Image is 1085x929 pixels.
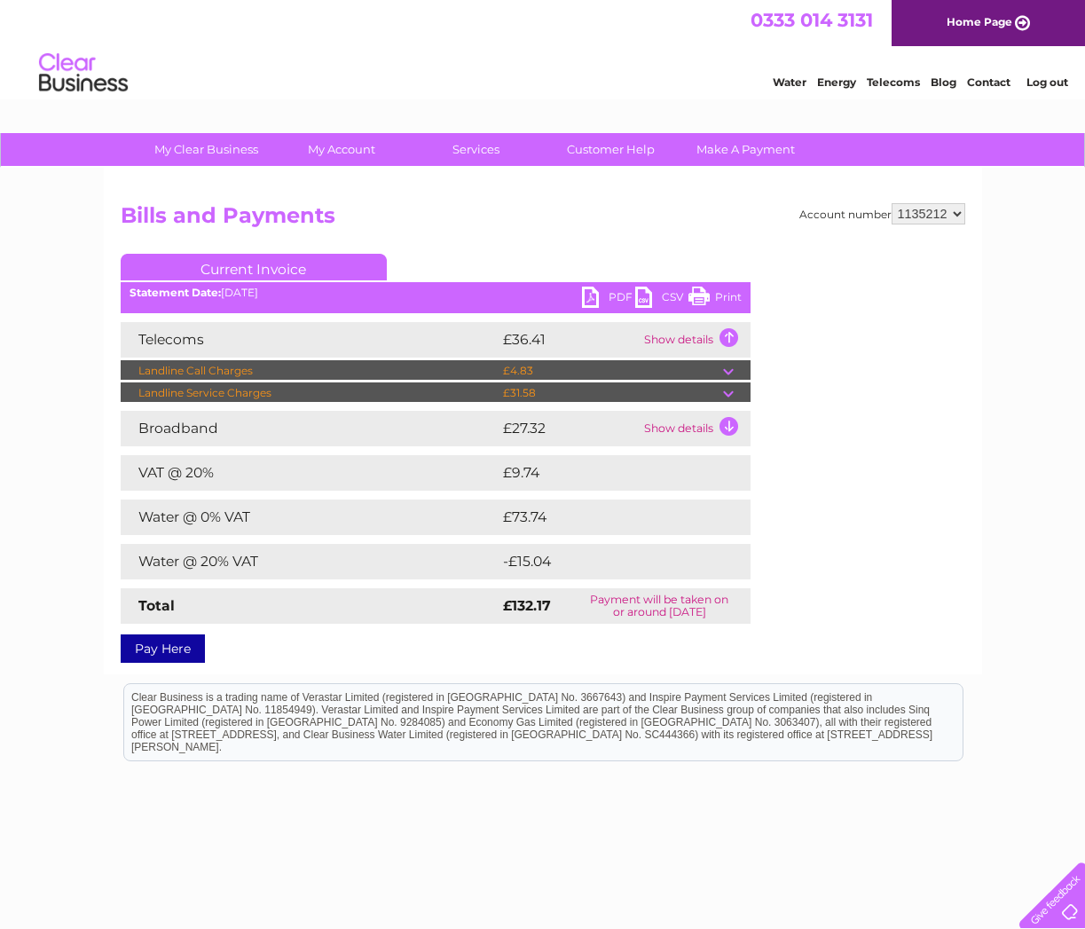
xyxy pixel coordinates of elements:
[138,597,175,614] strong: Total
[499,455,709,491] td: £9.74
[121,360,499,382] td: Landline Call Charges
[672,133,819,166] a: Make A Payment
[499,411,640,446] td: £27.32
[582,287,635,312] a: PDF
[931,75,956,89] a: Blog
[1026,75,1068,89] a: Log out
[751,9,873,31] a: 0333 014 3131
[121,382,499,404] td: Landline Service Charges
[130,286,221,299] b: Statement Date:
[121,500,499,535] td: Water @ 0% VAT
[773,75,806,89] a: Water
[499,360,723,382] td: £4.83
[121,203,965,237] h2: Bills and Payments
[499,382,723,404] td: £31.58
[121,287,751,299] div: [DATE]
[499,500,714,535] td: £73.74
[538,133,684,166] a: Customer Help
[569,588,751,624] td: Payment will be taken on or around [DATE]
[38,46,129,100] img: logo.png
[967,75,1010,89] a: Contact
[799,203,965,224] div: Account number
[403,133,549,166] a: Services
[121,634,205,663] a: Pay Here
[635,287,688,312] a: CSV
[121,411,499,446] td: Broadband
[503,597,551,614] strong: £132.17
[133,133,279,166] a: My Clear Business
[121,544,499,579] td: Water @ 20% VAT
[121,455,499,491] td: VAT @ 20%
[124,10,963,86] div: Clear Business is a trading name of Verastar Limited (registered in [GEOGRAPHIC_DATA] No. 3667643...
[121,322,499,358] td: Telecoms
[268,133,414,166] a: My Account
[688,287,742,312] a: Print
[121,254,387,280] a: Current Invoice
[640,411,751,446] td: Show details
[867,75,920,89] a: Telecoms
[499,544,717,579] td: -£15.04
[499,322,640,358] td: £36.41
[640,322,751,358] td: Show details
[817,75,856,89] a: Energy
